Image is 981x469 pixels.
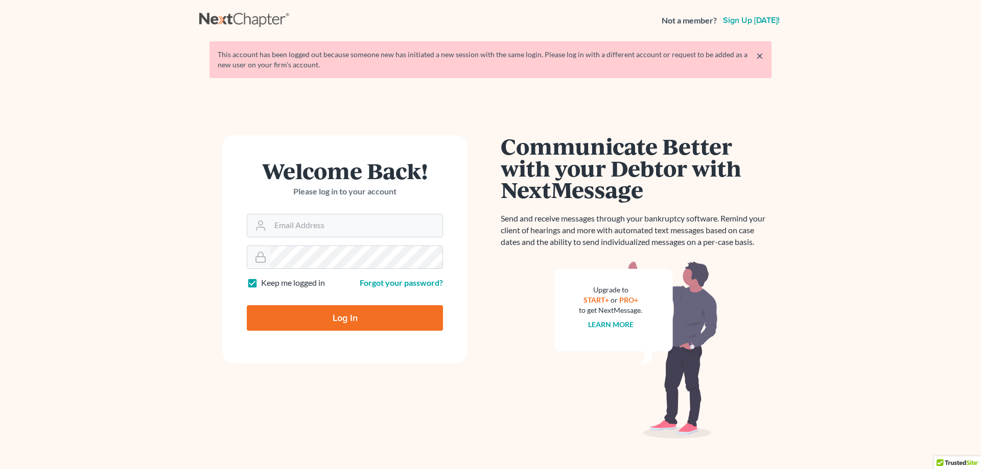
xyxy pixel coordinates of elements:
label: Keep me logged in [261,277,325,289]
strong: Not a member? [662,15,717,27]
img: nextmessage_bg-59042aed3d76b12b5cd301f8e5b87938c9018125f34e5fa2b7a6b67550977c72.svg [554,260,718,439]
div: to get NextMessage. [579,305,642,315]
a: Forgot your password? [360,278,443,287]
a: Sign up [DATE]! [721,16,782,24]
h1: Welcome Back! [247,160,443,182]
a: × [756,50,763,62]
p: Please log in to your account [247,186,443,198]
span: or [611,295,618,304]
p: Send and receive messages through your bankruptcy software. Remind your client of hearings and mo... [501,213,772,248]
div: Upgrade to [579,285,642,295]
input: Log In [247,305,443,331]
input: Email Address [270,214,442,237]
a: Learn more [588,320,634,329]
div: This account has been logged out because someone new has initiated a new session with the same lo... [218,50,763,70]
a: PRO+ [619,295,638,304]
h1: Communicate Better with your Debtor with NextMessage [501,135,772,201]
a: START+ [583,295,609,304]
